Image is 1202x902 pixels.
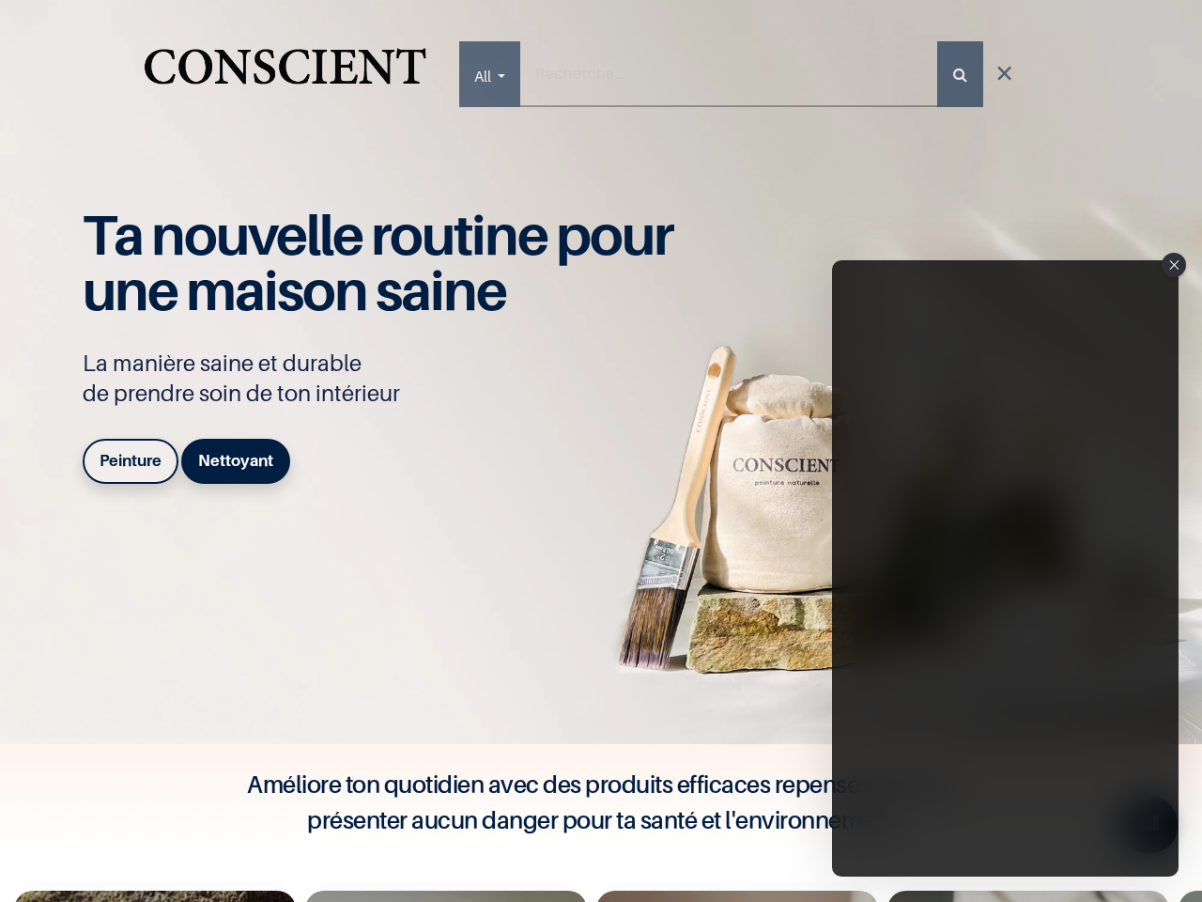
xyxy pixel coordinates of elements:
span: Ta nouvelle routine pour une maison saine [83,201,672,323]
input: Recherche… [520,41,938,107]
b: Peinture [100,451,162,470]
img: Conscient [140,38,430,112]
p: La manière saine et durable de prendre soin de ton intérieur [83,349,693,409]
b: Nettoyant [198,451,273,470]
a: Nettoyant [181,439,290,484]
button: Open chat widget [16,16,72,72]
div: Tolstoy #3 modal [832,260,1179,877]
a: Peinture [83,439,178,484]
div: Close [1162,253,1186,277]
button: Rechercher [937,41,983,107]
span: All [474,43,491,109]
a: Logo of Conscient [140,38,430,112]
a: All [459,41,520,107]
h4: Améliore ton quotidien avec des produits efficaces repensés pour ne présenter aucun danger pour t... [225,767,977,838]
